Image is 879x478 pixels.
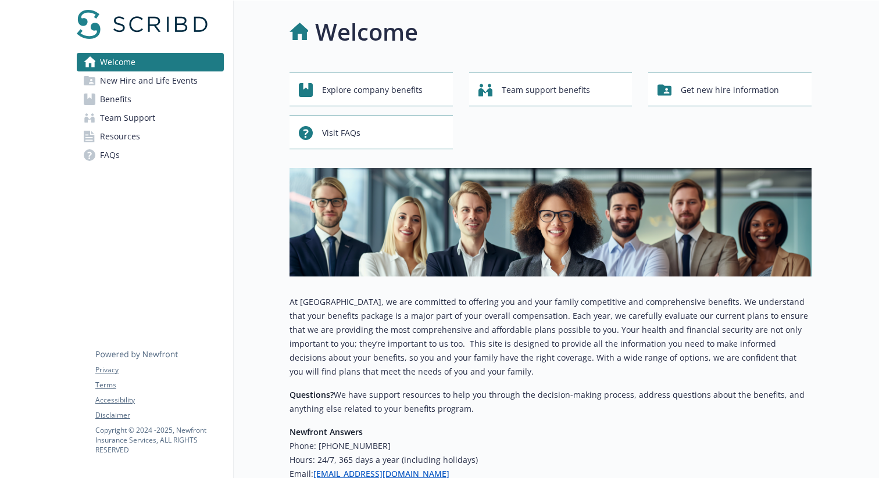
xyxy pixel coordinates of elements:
[322,79,423,101] span: Explore company benefits
[100,127,140,146] span: Resources
[100,53,135,71] span: Welcome
[100,71,198,90] span: New Hire and Life Events
[77,127,224,146] a: Resources
[100,90,131,109] span: Benefits
[290,439,812,453] h6: Phone: [PHONE_NUMBER]
[290,389,334,400] strong: Questions?
[290,388,812,416] p: We have support resources to help you through the decision-making process, address questions abou...
[290,426,363,437] strong: Newfront Answers
[681,79,779,101] span: Get new hire information
[77,90,224,109] a: Benefits
[95,395,223,405] a: Accessibility
[290,168,812,276] img: overview page banner
[315,15,418,49] h1: Welcome
[95,380,223,390] a: Terms
[77,146,224,164] a: FAQs
[100,109,155,127] span: Team Support
[322,122,360,144] span: Visit FAQs
[77,109,224,127] a: Team Support
[95,425,223,455] p: Copyright © 2024 - 2025 , Newfront Insurance Services, ALL RIGHTS RESERVED
[648,73,812,106] button: Get new hire information
[290,453,812,467] h6: Hours: 24/7, 365 days a year (including holidays)​
[469,73,633,106] button: Team support benefits
[502,79,590,101] span: Team support benefits
[290,73,453,106] button: Explore company benefits
[100,146,120,164] span: FAQs
[95,410,223,421] a: Disclaimer
[77,53,224,71] a: Welcome
[77,71,224,90] a: New Hire and Life Events
[290,116,453,149] button: Visit FAQs
[290,295,812,379] p: At [GEOGRAPHIC_DATA], we are committed to offering you and your family competitive and comprehens...
[95,365,223,375] a: Privacy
